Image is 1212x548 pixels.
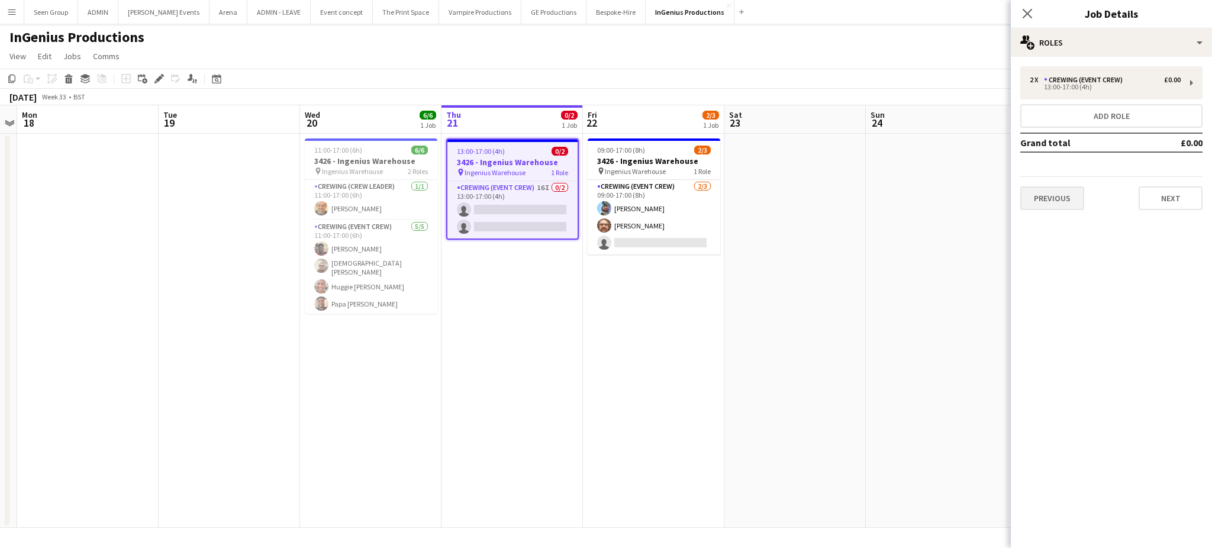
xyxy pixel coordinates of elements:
[33,49,56,64] a: Edit
[588,109,597,120] span: Fri
[646,1,734,24] button: InGenius Productions
[729,109,742,120] span: Sat
[457,147,505,156] span: 13:00-17:00 (4h)
[39,92,69,101] span: Week 33
[305,180,437,220] app-card-role: Crewing (Crew Leader)1/111:00-17:00 (6h)[PERSON_NAME]
[1030,76,1044,84] div: 2 x
[552,147,568,156] span: 0/2
[586,1,646,24] button: Bespoke-Hire
[1030,84,1181,90] div: 13:00-17:00 (4h)
[420,121,436,130] div: 1 Job
[447,181,578,238] app-card-role: Crewing (Event Crew)16I0/213:00-17:00 (4h)
[303,116,320,130] span: 20
[1011,6,1212,21] h3: Job Details
[561,111,578,120] span: 0/2
[447,157,578,167] h3: 3426 - Ingenius Warehouse
[446,138,579,240] app-job-card: 13:00-17:00 (4h)0/23426 - Ingenius Warehouse Ingenius Warehouse1 RoleCrewing (Event Crew)16I0/213...
[322,167,383,176] span: Ingenius Warehouse
[73,92,85,101] div: BST
[63,51,81,62] span: Jobs
[1020,133,1146,152] td: Grand total
[118,1,209,24] button: [PERSON_NAME] Events
[209,1,247,24] button: Arena
[9,51,26,62] span: View
[446,109,461,120] span: Thu
[411,146,428,154] span: 6/6
[1020,186,1084,210] button: Previous
[727,116,742,130] span: 23
[93,51,120,62] span: Comms
[871,109,885,120] span: Sun
[702,111,719,120] span: 2/3
[9,91,37,103] div: [DATE]
[162,116,177,130] span: 19
[521,1,586,24] button: GE Productions
[22,109,37,120] span: Mon
[586,116,597,130] span: 22
[1020,104,1203,128] button: Add role
[444,116,461,130] span: 21
[605,167,666,176] span: Ingenius Warehouse
[305,156,437,166] h3: 3426 - Ingenius Warehouse
[88,49,124,64] a: Comms
[5,49,31,64] a: View
[597,146,645,154] span: 09:00-17:00 (8h)
[439,1,521,24] button: Vampire Productions
[1044,76,1127,84] div: Crewing (Event Crew)
[9,28,144,46] h1: InGenius Productions
[703,121,718,130] div: 1 Job
[408,167,428,176] span: 2 Roles
[1139,186,1203,210] button: Next
[305,220,437,333] app-card-role: Crewing (Event Crew)5/511:00-17:00 (6h)[PERSON_NAME][DEMOGRAPHIC_DATA][PERSON_NAME]Huggie [PERSON...
[305,138,437,314] app-job-card: 11:00-17:00 (6h)6/63426 - Ingenius Warehouse Ingenius Warehouse2 RolesCrewing (Crew Leader)1/111:...
[551,168,568,177] span: 1 Role
[311,1,373,24] button: Event concept
[59,49,86,64] a: Jobs
[420,111,436,120] span: 6/6
[305,109,320,120] span: Wed
[373,1,439,24] button: The Print Space
[1010,116,1027,130] span: 25
[588,138,720,254] app-job-card: 09:00-17:00 (8h)2/33426 - Ingenius Warehouse Ingenius Warehouse1 RoleCrewing (Event Crew)2/309:00...
[869,116,885,130] span: 24
[1146,133,1203,152] td: £0.00
[163,109,177,120] span: Tue
[562,121,577,130] div: 1 Job
[78,1,118,24] button: ADMIN
[465,168,526,177] span: Ingenius Warehouse
[694,146,711,154] span: 2/3
[1011,28,1212,57] div: Roles
[588,180,720,254] app-card-role: Crewing (Event Crew)2/309:00-17:00 (8h)[PERSON_NAME][PERSON_NAME]
[24,1,78,24] button: Seen Group
[38,51,51,62] span: Edit
[588,156,720,166] h3: 3426 - Ingenius Warehouse
[1164,76,1181,84] div: £0.00
[314,146,362,154] span: 11:00-17:00 (6h)
[20,116,37,130] span: 18
[247,1,311,24] button: ADMIN - LEAVE
[694,167,711,176] span: 1 Role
